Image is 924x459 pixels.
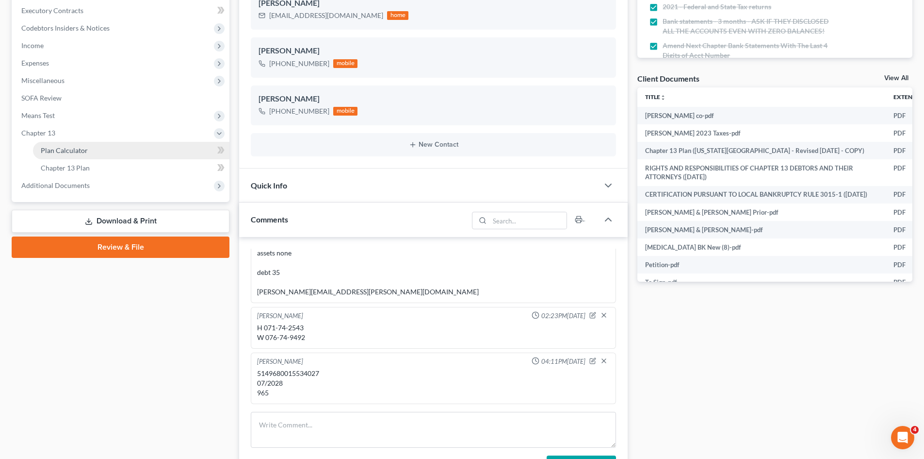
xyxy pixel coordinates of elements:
[21,129,55,137] span: Chapter 13
[269,106,329,116] div: [PHONE_NUMBER]
[637,142,886,159] td: Chapter 13 Plan ([US_STATE][GEOGRAPHIC_DATA] - Revised [DATE] - COPY)
[663,2,771,12] span: 2021 - Federal and State Tax returns
[637,273,886,291] td: To Sign-pdf
[663,41,835,60] span: Amend Next Chapter Bank Statements With The Last 4 Digits of Acct Number
[21,94,62,102] span: SOFA Review
[12,237,229,258] a: Review & File
[660,95,666,101] i: unfold_more
[257,357,303,367] div: [PERSON_NAME]
[269,59,329,68] div: [PHONE_NUMBER]
[884,75,908,82] a: View All
[541,311,585,321] span: 02:23PM[DATE]
[637,73,699,84] div: Client Documents
[259,93,608,105] div: [PERSON_NAME]
[21,59,49,67] span: Expenses
[257,311,303,321] div: [PERSON_NAME]
[911,426,919,434] span: 4
[333,107,357,116] div: mobile
[257,369,610,398] div: 5149680015534027 07/2028 965
[21,111,55,119] span: Means Test
[33,142,229,159] a: Plan Calculator
[663,17,835,36] span: Bank statements - 3 months - ASK IF THEY DISCLOSED ALL THE ACCOUNTS EVEN WITH ZERO BALANCES!
[333,59,357,68] div: mobile
[637,107,886,124] td: [PERSON_NAME] co-pdf
[21,6,83,15] span: Executory Contracts
[891,426,914,449] iframe: Intercom live chat
[637,124,886,142] td: [PERSON_NAME] 2023 Taxes-pdf
[21,181,90,189] span: Additional Documents
[387,11,408,20] div: home
[637,186,886,204] td: CERTIFICATION PURSUANT TO LOCAL BANKRUPTCY RULE 3015-1 ([DATE])
[12,210,229,233] a: Download & Print
[14,2,229,19] a: Executory Contracts
[251,181,287,190] span: Quick Info
[33,159,229,177] a: Chapter 13 Plan
[41,146,88,154] span: Plan Calculator
[637,159,886,186] td: RIGHTS AND RESPONSIBILITIES OF CHAPTER 13 DEBTORS AND THEIR ATTORNEYS ([DATE])
[14,89,229,107] a: SOFA Review
[259,45,608,57] div: [PERSON_NAME]
[637,238,886,256] td: [MEDICAL_DATA] BK New (8)-pdf
[490,212,567,229] input: Search...
[637,204,886,221] td: [PERSON_NAME] & [PERSON_NAME] Prior-pdf
[637,221,886,238] td: [PERSON_NAME] & [PERSON_NAME]-pdf
[251,215,288,224] span: Comments
[645,93,666,101] a: Titleunfold_more
[541,357,585,366] span: 04:11PM[DATE]
[21,24,110,32] span: Codebtors Insiders & Notices
[21,76,65,85] span: Miscellaneous
[257,323,610,342] div: H 071-74-2543 W 076-74-9492
[269,11,383,20] div: [EMAIL_ADDRESS][DOMAIN_NAME]
[21,41,44,50] span: Income
[41,164,90,172] span: Chapter 13 Plan
[259,141,608,149] button: New Contact
[637,256,886,273] td: Petition-pdf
